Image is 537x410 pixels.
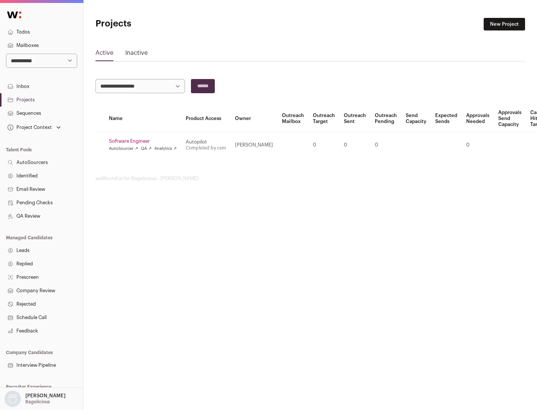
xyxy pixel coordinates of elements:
[186,146,226,150] a: Completed by csm
[3,7,25,22] img: Wellfound
[308,105,339,132] th: Outreach Target
[370,105,401,132] th: Outreach Pending
[4,391,21,407] img: nopic.png
[277,105,308,132] th: Outreach Mailbox
[95,176,525,182] footer: wellfound:ai for Bagelicious - [PERSON_NAME]
[181,105,230,132] th: Product Access
[6,124,52,130] div: Project Context
[401,105,431,132] th: Send Capacity
[462,105,494,132] th: Approvals Needed
[339,132,370,158] td: 0
[431,105,462,132] th: Expected Sends
[3,391,67,407] button: Open dropdown
[186,139,226,145] div: Autopilot
[141,146,151,152] a: QA ↗
[25,393,66,399] p: [PERSON_NAME]
[25,399,50,405] p: Bagelicious
[230,105,277,132] th: Owner
[494,105,526,132] th: Approvals Send Capacity
[125,48,148,60] a: Inactive
[370,132,401,158] td: 0
[104,105,181,132] th: Name
[95,18,239,30] h1: Projects
[6,122,62,133] button: Open dropdown
[339,105,370,132] th: Outreach Sent
[154,146,176,152] a: Analytics ↗
[109,138,177,144] a: Software Engineer
[462,132,494,158] td: 0
[230,132,277,158] td: [PERSON_NAME]
[109,146,138,152] a: AutoSourcer ↗
[308,132,339,158] td: 0
[95,48,113,60] a: Active
[484,18,525,31] a: New Project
